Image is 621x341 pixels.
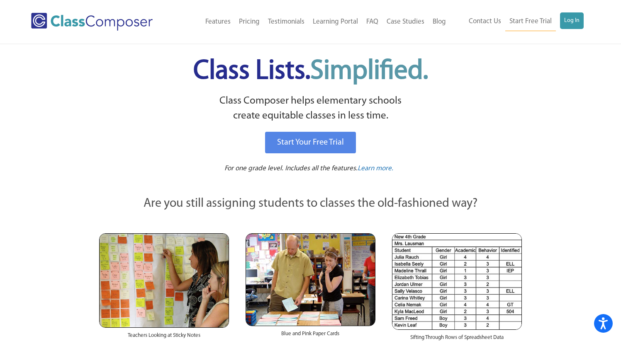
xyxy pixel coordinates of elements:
a: Blog [429,13,450,31]
img: Blue and Pink Paper Cards [246,233,375,326]
span: Simplified. [310,58,428,85]
p: Class Composer helps elementary schools create equitable classes in less time. [98,94,524,124]
img: Teachers Looking at Sticky Notes [99,233,229,328]
a: Contact Us [465,12,505,31]
span: Start Your Free Trial [277,138,344,147]
p: Are you still assigning students to classes the old-fashioned way? [99,195,522,213]
nav: Header Menu [450,12,584,31]
span: Class Lists. [193,58,428,85]
a: Pricing [235,13,264,31]
a: Log In [560,12,584,29]
img: Spreadsheets [392,233,522,330]
a: FAQ [362,13,382,31]
a: Case Studies [382,13,429,31]
a: Start Free Trial [505,12,556,31]
a: Features [201,13,235,31]
a: Start Your Free Trial [265,132,356,153]
a: Testimonials [264,13,309,31]
a: Learn more. [358,164,393,174]
nav: Header Menu [177,13,451,31]
a: Learning Portal [309,13,362,31]
span: For one grade level. Includes all the features. [224,165,358,172]
img: Class Composer [31,13,153,31]
span: Learn more. [358,165,393,172]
